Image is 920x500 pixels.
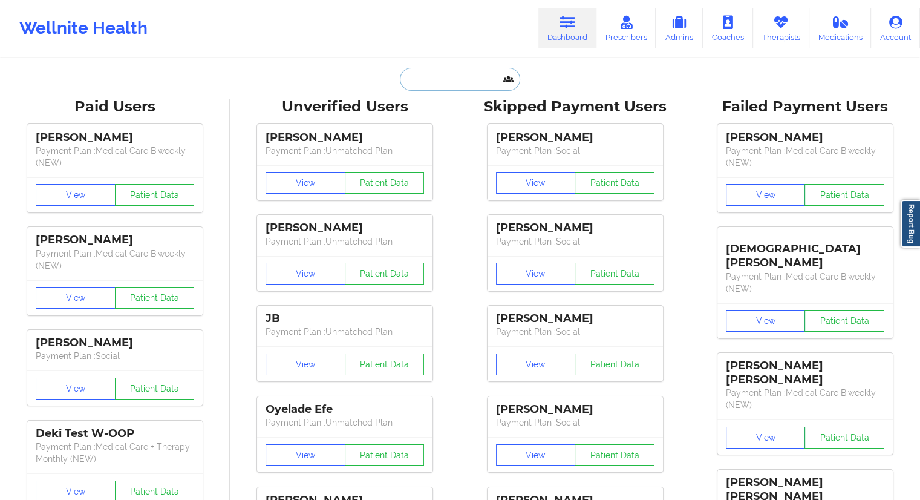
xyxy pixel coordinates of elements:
p: Payment Plan : Social [496,235,654,248]
p: Payment Plan : Unmatched Plan [266,145,424,157]
div: Skipped Payment Users [469,97,682,116]
p: Payment Plan : Medical Care + Therapy Monthly (NEW) [36,441,194,465]
button: Patient Data [345,263,425,285]
button: Patient Data [575,354,654,375]
p: Payment Plan : Social [496,416,654,429]
p: Payment Plan : Unmatched Plan [266,326,424,338]
button: Patient Data [804,310,884,332]
button: View [726,184,806,206]
p: Payment Plan : Medical Care Biweekly (NEW) [726,387,884,411]
div: [DEMOGRAPHIC_DATA][PERSON_NAME] [726,233,884,270]
div: Oyelade Efe [266,403,424,416]
div: [PERSON_NAME] [PERSON_NAME] [726,359,884,387]
a: Coaches [703,8,753,48]
a: Account [871,8,920,48]
div: [PERSON_NAME] [36,336,194,350]
button: Patient Data [115,287,195,309]
button: View [36,378,116,400]
a: Admins [656,8,703,48]
button: View [266,172,345,194]
a: Medications [809,8,872,48]
button: View [496,263,576,285]
div: [PERSON_NAME] [496,131,654,145]
p: Payment Plan : Medical Care Biweekly (NEW) [726,271,884,295]
p: Payment Plan : Social [496,145,654,157]
p: Payment Plan : Medical Care Biweekly (NEW) [36,145,194,169]
button: Patient Data [345,172,425,194]
button: View [266,354,345,375]
button: View [266,263,345,285]
button: Patient Data [804,184,884,206]
button: Patient Data [575,444,654,466]
p: Payment Plan : Social [496,326,654,338]
p: Payment Plan : Unmatched Plan [266,416,424,429]
div: Unverified Users [238,97,451,116]
a: Prescribers [596,8,656,48]
button: View [36,184,116,206]
div: [PERSON_NAME] [36,233,194,247]
button: View [496,354,576,375]
a: Therapists [753,8,809,48]
p: Payment Plan : Unmatched Plan [266,235,424,248]
div: [PERSON_NAME] [726,131,884,145]
p: Payment Plan : Medical Care Biweekly (NEW) [36,248,194,272]
button: View [726,310,806,332]
button: Patient Data [115,184,195,206]
p: Payment Plan : Social [36,350,194,362]
p: Payment Plan : Medical Care Biweekly (NEW) [726,145,884,169]
div: [PERSON_NAME] [266,221,424,235]
button: View [496,444,576,466]
button: Patient Data [345,444,425,466]
div: [PERSON_NAME] [496,403,654,416]
button: Patient Data [804,427,884,449]
a: Dashboard [538,8,596,48]
button: View [726,427,806,449]
div: Paid Users [8,97,221,116]
div: [PERSON_NAME] [36,131,194,145]
button: View [36,287,116,309]
a: Report Bug [901,200,920,248]
button: View [266,444,345,466]
button: Patient Data [345,354,425,375]
button: View [496,172,576,194]
div: Failed Payment Users [699,97,912,116]
button: Patient Data [575,263,654,285]
div: [PERSON_NAME] [496,221,654,235]
div: Deki Test W-OOP [36,427,194,441]
div: [PERSON_NAME] [496,312,654,326]
div: [PERSON_NAME] [266,131,424,145]
div: JB [266,312,424,326]
button: Patient Data [575,172,654,194]
button: Patient Data [115,378,195,400]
